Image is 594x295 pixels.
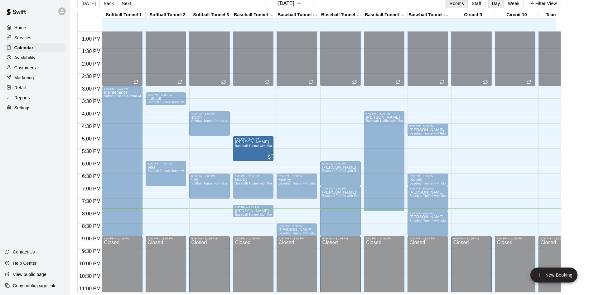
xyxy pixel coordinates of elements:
[134,80,139,85] span: Recurring event
[320,186,361,236] div: 7:00 PM – 9:00 PM: yogsh
[191,175,228,178] div: 6:30 PM – 7:30 PM
[147,162,184,165] div: 6:00 PM – 7:00 PM
[80,236,102,241] span: 9:00 PM
[80,61,102,66] span: 2:00 PM
[191,182,244,185] span: Softball Tunnel Rental with Machine
[235,175,272,178] div: 6:30 PM – 7:30 PM
[14,95,30,101] p: Reports
[14,65,36,71] p: Customers
[5,63,65,72] a: Customers
[13,260,36,266] p: Help Center
[322,187,359,190] div: 7:00 PM – 9:00 PM
[5,53,65,62] a: Availability
[322,194,366,198] span: Baseball Tunnel with Machine
[352,80,357,85] span: Recurring event
[364,12,408,18] div: Baseball Tunnel 7 (Mound/Machine)
[408,186,448,211] div: 7:00 PM – 8:00 PM: hollis
[78,261,102,266] span: 10:00 PM
[80,248,102,254] span: 9:30 PM
[409,175,446,178] div: 6:30 PM – 7:00 PM
[235,137,260,140] div: 5:00 PM – 6:00 PM
[80,99,102,104] span: 3:30 PM
[189,12,233,18] div: Softball Tunnel 3
[147,101,201,104] span: Softball Tunnel Rental with Machine
[5,103,65,112] div: Settings
[189,174,230,199] div: 6:30 PM – 7:30 PM: tillle
[80,36,102,42] span: 1:00 PM
[191,237,228,240] div: 9:00 PM – 11:59 PM
[495,12,538,18] div: Circuit 10
[177,80,182,85] span: Recurring event
[439,80,444,85] span: Recurring event
[14,25,26,31] p: Home
[14,85,26,91] p: Retail
[278,224,315,228] div: 8:30 PM – 9:00 PM
[322,162,359,165] div: 6:00 PM – 7:00 PM
[80,199,102,204] span: 7:30 PM
[409,132,451,135] span: Baseball Tunnel with Mound
[191,112,228,115] div: 4:00 PM – 5:00 PM
[233,136,273,161] div: 5:00 PM – 6:00 PM: Brody Krenz
[80,136,102,141] span: 5:00 PM
[408,174,448,186] div: 6:30 PM – 7:00 PM: roobeo
[408,211,448,236] div: 8:00 PM – 9:00 PM: perez
[453,237,490,240] div: 9:00 PM – 11:59 PM
[366,237,403,240] div: 9:00 PM – 11:59 PM
[5,83,65,92] a: Retail
[5,43,65,52] a: Calendar
[14,55,36,61] p: Availability
[80,224,102,229] span: 8:30 PM
[102,86,142,236] div: 3:00 PM – 9:00 PM: maintenance
[5,73,65,82] a: Marketing
[538,12,582,18] div: Team Room 1
[80,149,102,154] span: 5:30 PM
[13,283,55,289] p: Copy public page link
[104,237,141,240] div: 9:00 PM – 11:59 PM
[80,74,102,79] span: 2:30 PM
[483,80,488,85] span: Recurring event
[146,161,186,186] div: 6:00 PM – 7:00 PM: bias
[277,12,320,18] div: Baseball Tunnel 5 (Machine)
[80,86,102,91] span: 3:00 PM
[320,12,364,18] div: Baseball Tunnel 6 (Machine)
[396,80,401,85] span: Recurring event
[14,75,34,81] p: Marketing
[189,111,230,136] div: 4:00 PM – 5:00 PM: storm
[14,35,31,41] p: Services
[527,80,532,85] span: Recurring event
[235,237,272,240] div: 9:00 PM – 11:59 PM
[78,286,102,291] span: 11:00 PM
[147,237,184,240] div: 9:00 PM – 11:59 PM
[308,80,313,85] span: Recurring event
[409,212,446,215] div: 8:00 PM – 9:00 PM
[14,45,33,51] p: Calendar
[408,124,448,136] div: 4:30 PM – 5:00 PM: donnie
[191,119,244,123] span: Softball Tunnel Rental with Machine
[266,154,273,160] span: All customers have paid
[102,12,146,18] div: Softball Tunnel 1
[5,23,65,32] a: Home
[322,169,366,173] span: Baseball Tunnel with Machine
[147,169,201,173] span: Softball Tunnel Rental with Machine
[221,80,226,85] span: Recurring event
[233,12,277,18] div: Baseball Tunnel 4 (Machine)
[80,211,102,216] span: 8:00 PM
[235,206,272,209] div: 7:45 PM – 8:15 PM
[409,182,451,185] span: Baseball Tunnel with Mound
[13,249,35,255] p: Contact Us
[366,119,408,123] span: Baseball Tunnel with Mound
[409,125,446,128] div: 4:30 PM – 5:00 PM
[233,205,273,217] div: 7:45 PM – 8:15 PM: dominguez
[451,12,495,18] div: Circuit 9
[322,237,359,240] div: 9:00 PM – 11:59 PM
[277,174,317,199] div: 6:30 PM – 7:30 PM: kearny
[233,174,273,199] div: 6:30 PM – 7:30 PM: kearny
[497,237,534,240] div: 9:00 PM – 11:59 PM
[265,80,270,85] span: Recurring event
[408,12,451,18] div: Baseball Tunnel 8 (Mound)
